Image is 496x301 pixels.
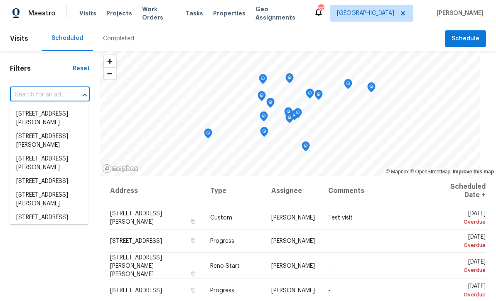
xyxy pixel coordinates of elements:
[271,238,315,244] span: [PERSON_NAME]
[10,107,88,130] li: [STREET_ADDRESS][PERSON_NAME]
[435,176,486,206] th: Scheduled Date ↑
[186,10,203,16] span: Tasks
[285,113,294,126] div: Map marker
[110,176,204,206] th: Address
[314,90,323,103] div: Map marker
[302,141,310,154] div: Map marker
[189,237,197,244] button: Copy Address
[441,259,486,274] span: [DATE]
[28,9,56,17] span: Maestro
[10,211,88,225] li: [STREET_ADDRESS]
[441,211,486,226] span: [DATE]
[260,127,268,140] div: Map marker
[328,215,353,221] span: Test visit
[10,30,28,48] span: Visits
[189,286,197,294] button: Copy Address
[271,215,315,221] span: [PERSON_NAME]
[294,108,302,121] div: Map marker
[255,5,304,22] span: Geo Assignments
[285,73,294,86] div: Map marker
[265,176,322,206] th: Assignee
[110,238,162,244] span: [STREET_ADDRESS]
[210,263,240,269] span: Reno Start
[106,9,132,17] span: Projects
[433,9,484,17] span: [PERSON_NAME]
[386,169,409,175] a: Mapbox
[441,284,486,299] span: [DATE]
[104,67,116,79] button: Zoom out
[318,5,324,13] div: 37
[266,98,275,111] div: Map marker
[213,9,246,17] span: Properties
[79,89,91,101] button: Close
[284,107,292,120] div: Map marker
[204,176,265,206] th: Type
[441,266,486,274] div: Overdue
[10,89,66,101] input: Search for an address...
[271,288,315,294] span: [PERSON_NAME]
[100,51,480,176] canvas: Map
[103,35,134,43] div: Completed
[102,164,139,173] a: Mapbox homepage
[189,218,197,225] button: Copy Address
[110,254,162,277] span: [STREET_ADDRESS][PERSON_NAME][PERSON_NAME]
[452,34,479,44] span: Schedule
[10,188,88,211] li: [STREET_ADDRESS][PERSON_NAME]
[337,9,394,17] span: [GEOGRAPHIC_DATA]
[10,152,88,175] li: [STREET_ADDRESS][PERSON_NAME]
[79,9,96,17] span: Visits
[453,169,494,175] a: Improve this map
[271,263,315,269] span: [PERSON_NAME]
[328,238,330,244] span: -
[110,288,162,294] span: [STREET_ADDRESS]
[10,130,88,152] li: [STREET_ADDRESS][PERSON_NAME]
[260,111,268,124] div: Map marker
[142,5,176,22] span: Work Orders
[258,91,266,104] div: Map marker
[104,55,116,67] button: Zoom in
[328,288,330,294] span: -
[204,128,212,141] div: Map marker
[104,68,116,79] span: Zoom out
[210,288,234,294] span: Progress
[73,64,90,73] div: Reset
[52,34,83,42] div: Scheduled
[189,270,197,277] button: Copy Address
[367,82,376,95] div: Map marker
[210,215,232,221] span: Custom
[259,74,267,87] div: Map marker
[322,176,435,206] th: Comments
[328,263,330,269] span: -
[441,218,486,226] div: Overdue
[441,241,486,249] div: Overdue
[441,234,486,249] span: [DATE]
[10,64,73,73] h1: Filters
[210,238,234,244] span: Progress
[445,30,486,47] button: Schedule
[10,175,88,188] li: [STREET_ADDRESS]
[306,89,314,101] div: Map marker
[110,211,162,225] span: [STREET_ADDRESS][PERSON_NAME]
[410,169,450,175] a: OpenStreetMap
[344,79,352,92] div: Map marker
[441,291,486,299] div: Overdue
